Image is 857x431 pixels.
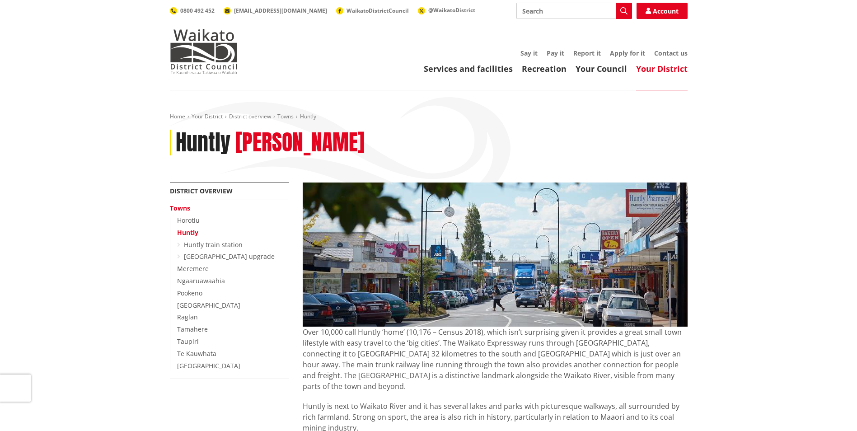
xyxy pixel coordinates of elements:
a: Report it [573,49,601,57]
span: Huntly [300,112,316,120]
span: [EMAIL_ADDRESS][DOMAIN_NAME] [234,7,327,14]
a: Services and facilities [424,63,513,74]
a: Huntly train station [184,240,243,249]
a: Tamahere [177,325,208,333]
a: Meremere [177,264,209,273]
a: [GEOGRAPHIC_DATA] [177,301,240,309]
a: Your Council [576,63,627,74]
a: Ngaaruawaahia [177,276,225,285]
a: Towns [277,112,294,120]
img: Waikato District Council - Te Kaunihera aa Takiwaa o Waikato [170,29,238,74]
a: Horotiu [177,216,200,225]
a: District overview [229,112,271,120]
span: 0800 492 452 [180,7,215,14]
a: 0800 492 452 [170,7,215,14]
a: [GEOGRAPHIC_DATA] [177,361,240,370]
a: Recreation [522,63,567,74]
p: Over 10,000 call Huntly ‘home’ (10,176 – Census 2018), which isn’t surprising given it provides a... [303,327,688,392]
a: Te Kauwhata [177,349,216,358]
h1: Huntly [176,130,230,156]
a: Your District [192,112,223,120]
a: Huntly [177,228,198,237]
a: Apply for it [610,49,645,57]
a: Raglan [177,313,198,321]
nav: breadcrumb [170,113,688,121]
a: Pookeno [177,289,202,297]
a: Towns [170,204,190,212]
a: @WaikatoDistrict [418,6,475,14]
a: Home [170,112,185,120]
a: Account [637,3,688,19]
span: WaikatoDistrictCouncil [347,7,409,14]
a: Say it [520,49,538,57]
h2: [PERSON_NAME] [235,130,365,156]
span: @WaikatoDistrict [428,6,475,14]
a: [EMAIL_ADDRESS][DOMAIN_NAME] [224,7,327,14]
a: District overview [170,187,233,195]
a: Taupiri [177,337,199,346]
a: Contact us [654,49,688,57]
a: [GEOGRAPHIC_DATA] upgrade [184,252,275,261]
input: Search input [516,3,632,19]
a: WaikatoDistrictCouncil [336,7,409,14]
a: Pay it [547,49,564,57]
a: Your District [636,63,688,74]
img: Huntly main street [303,183,688,327]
